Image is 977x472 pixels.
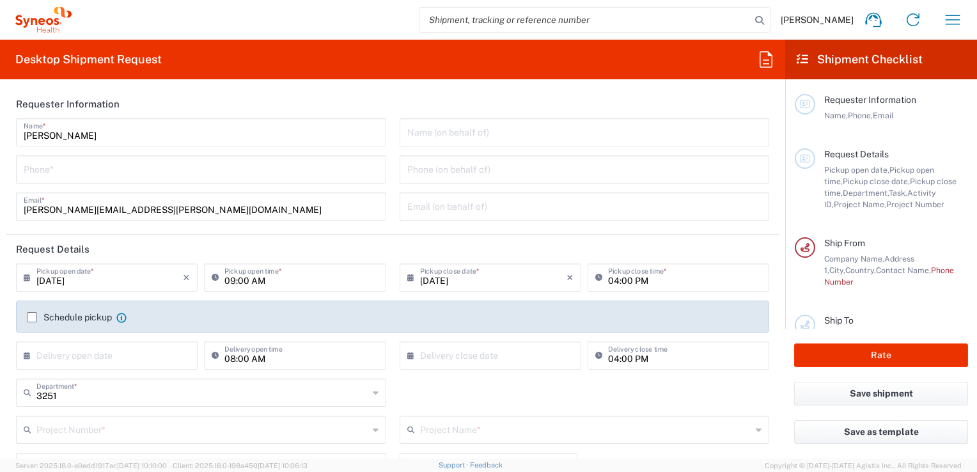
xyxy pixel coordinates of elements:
[15,462,167,469] span: Server: 2025.18.0-a0edd1917ac
[781,14,854,26] span: [PERSON_NAME]
[824,165,889,175] span: Pickup open date,
[886,200,944,209] span: Project Number
[794,420,968,444] button: Save as template
[845,265,876,275] span: Country,
[470,461,503,469] a: Feedback
[27,312,112,322] label: Schedule pickup
[567,267,574,288] i: ×
[794,382,968,405] button: Save shipment
[258,462,308,469] span: [DATE] 10:06:13
[419,8,751,32] input: Shipment, tracking or reference number
[824,254,884,264] span: Company Name,
[765,460,962,471] span: Copyright © [DATE]-[DATE] Agistix Inc., All Rights Reserved
[16,98,120,111] h2: Requester Information
[439,461,471,469] a: Support
[824,315,854,326] span: Ship To
[889,188,907,198] span: Task,
[183,267,190,288] i: ×
[843,177,910,186] span: Pickup close date,
[15,52,162,67] h2: Desktop Shipment Request
[834,200,886,209] span: Project Name,
[824,149,889,159] span: Request Details
[117,462,167,469] span: [DATE] 10:10:00
[797,52,923,67] h2: Shipment Checklist
[873,111,894,120] span: Email
[843,188,889,198] span: Department,
[848,111,873,120] span: Phone,
[824,238,865,248] span: Ship From
[173,462,308,469] span: Client: 2025.18.0-198a450
[16,243,90,256] h2: Request Details
[876,265,931,275] span: Contact Name,
[824,95,916,105] span: Requester Information
[829,265,845,275] span: City,
[794,343,968,367] button: Rate
[824,111,848,120] span: Name,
